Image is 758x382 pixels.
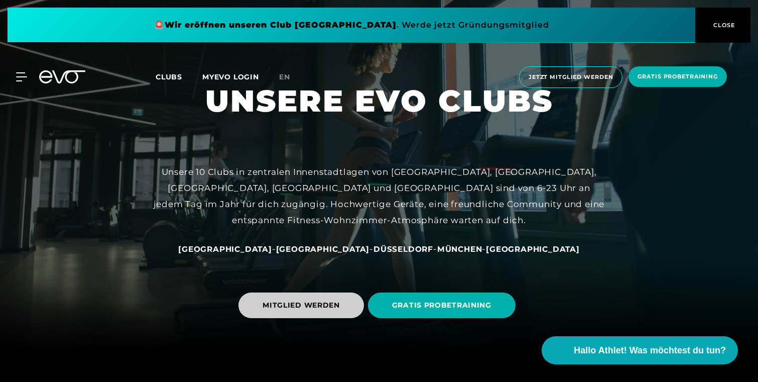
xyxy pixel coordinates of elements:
span: Düsseldorf [373,244,433,254]
span: Gratis Probetraining [638,72,718,81]
a: [GEOGRAPHIC_DATA] [178,244,272,254]
a: GRATIS PROBETRAINING [368,285,520,326]
span: München [437,244,482,254]
span: [GEOGRAPHIC_DATA] [486,244,580,254]
button: CLOSE [695,8,750,43]
a: Jetzt Mitglied werden [516,66,625,88]
a: MITGLIED WERDEN [238,285,368,326]
span: Jetzt Mitglied werden [529,73,613,81]
span: [GEOGRAPHIC_DATA] [276,244,370,254]
a: Gratis Probetraining [625,66,730,88]
span: Hallo Athlet! Was möchtest du tun? [574,344,726,357]
span: [GEOGRAPHIC_DATA] [178,244,272,254]
button: Hallo Athlet! Was möchtest du tun? [542,336,738,364]
div: Unsere 10 Clubs in zentralen Innenstadtlagen von [GEOGRAPHIC_DATA], [GEOGRAPHIC_DATA], [GEOGRAPHI... [153,164,605,229]
a: en [279,71,302,83]
a: MYEVO LOGIN [202,72,259,81]
a: München [437,244,482,254]
span: CLOSE [711,21,735,30]
span: en [279,72,290,81]
a: [GEOGRAPHIC_DATA] [486,244,580,254]
div: - - - - [153,241,605,257]
a: [GEOGRAPHIC_DATA] [276,244,370,254]
span: MITGLIED WERDEN [263,300,340,311]
a: Düsseldorf [373,244,433,254]
a: Clubs [156,72,202,81]
span: Clubs [156,72,182,81]
span: GRATIS PROBETRAINING [392,300,491,311]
